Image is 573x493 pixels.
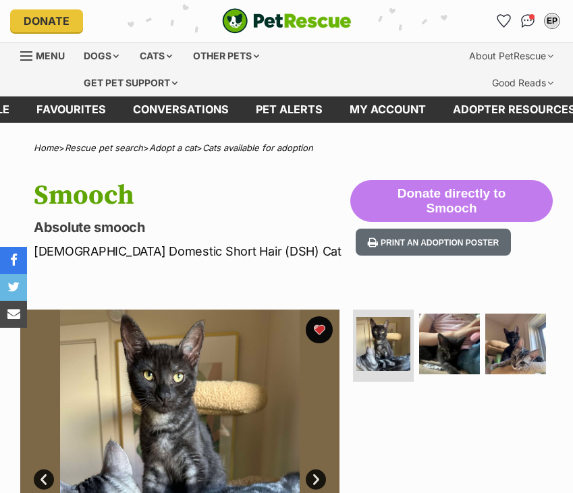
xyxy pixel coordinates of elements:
a: My account [336,96,439,123]
div: Get pet support [74,69,187,96]
a: Next [306,469,326,490]
img: Photo of Smooch [356,317,410,371]
p: [DEMOGRAPHIC_DATA] Domestic Short Hair (DSH) Cat [34,242,350,260]
a: Favourites [493,10,514,32]
button: My account [541,10,563,32]
a: PetRescue [222,8,352,34]
div: EP [545,14,559,28]
img: Photo of Smooch [419,314,480,374]
div: About PetRescue [460,42,563,69]
a: Donate [10,9,83,32]
button: Print an adoption poster [356,229,511,256]
a: Rescue pet search [65,142,143,153]
a: Prev [34,469,54,490]
a: Conversations [517,10,539,32]
ul: Account quick links [493,10,563,32]
div: Other pets [184,42,269,69]
img: logo-cat-932fe2b9b8326f06289b0f2fb663e598f794de774fb13d1741a6617ecf9a85b4.svg [222,8,352,34]
a: Favourites [23,96,119,123]
img: chat-41dd97257d64d25036548639549fe6c8038ab92f7586957e7f3b1b290dea8141.svg [521,14,535,28]
img: Photo of Smooch [485,314,546,374]
a: Pet alerts [242,96,336,123]
div: Good Reads [483,69,563,96]
a: Adopt a cat [149,142,196,153]
div: Cats [130,42,182,69]
p: Absolute smooch [34,218,350,237]
button: favourite [306,316,333,343]
div: Dogs [74,42,128,69]
a: conversations [119,96,242,123]
button: Donate directly to Smooch [350,180,553,222]
a: Cats available for adoption [202,142,313,153]
span: Menu [36,50,65,61]
a: Home [34,142,59,153]
h1: Smooch [34,180,350,211]
a: Menu [20,42,74,67]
